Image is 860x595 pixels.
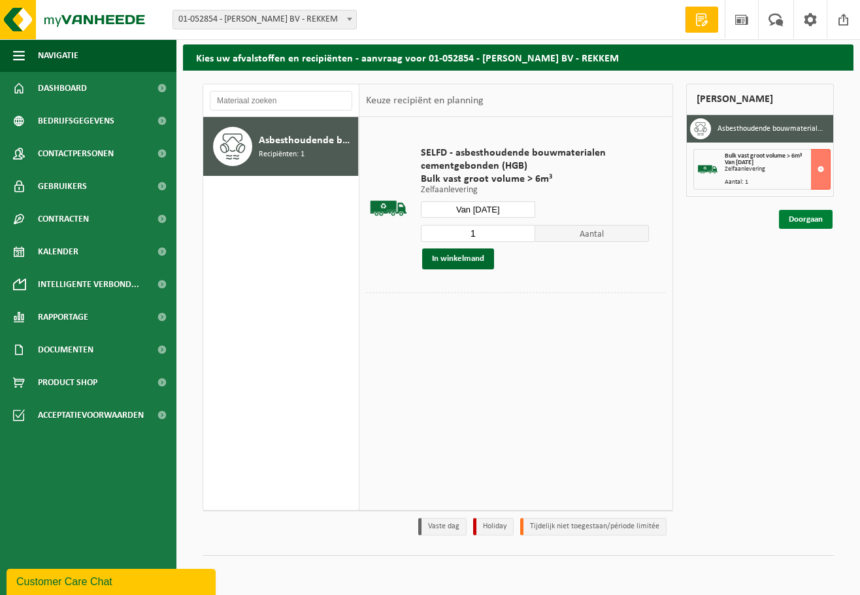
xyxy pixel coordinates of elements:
span: Navigatie [38,39,78,72]
iframe: chat widget [7,566,218,595]
span: Asbesthoudende bouwmaterialen cementgebonden (hechtgebonden) [259,133,355,148]
span: 01-052854 - LAPERE PATRICK BV - REKKEM [173,10,357,29]
a: Doorgaan [779,210,833,229]
span: 01-052854 - LAPERE PATRICK BV - REKKEM [173,10,356,29]
span: Rapportage [38,301,88,333]
div: Aantal: 1 [725,179,831,186]
input: Materiaal zoeken [210,91,352,110]
h2: Kies uw afvalstoffen en recipiënten - aanvraag voor 01-052854 - [PERSON_NAME] BV - REKKEM [183,44,853,70]
span: Kalender [38,235,78,268]
h3: Asbesthoudende bouwmaterialen cementgebonden (hechtgebonden) [718,118,824,139]
p: Zelfaanlevering [421,186,650,195]
span: Dashboard [38,72,87,105]
span: Recipiënten: 1 [259,148,305,161]
span: Contactpersonen [38,137,114,170]
span: Documenten [38,333,93,366]
li: Vaste dag [418,518,467,535]
span: Bedrijfsgegevens [38,105,114,137]
span: Aantal [535,225,650,242]
strong: Van [DATE] [725,159,753,166]
div: [PERSON_NAME] [686,84,835,115]
div: Keuze recipiënt en planning [359,84,490,117]
span: Contracten [38,203,89,235]
span: Bulk vast groot volume > 6m³ [725,152,802,160]
input: Selecteer datum [421,201,535,218]
button: Asbesthoudende bouwmaterialen cementgebonden (hechtgebonden) Recipiënten: 1 [203,117,359,176]
span: Bulk vast groot volume > 6m³ [421,173,650,186]
span: Acceptatievoorwaarden [38,399,144,432]
div: Zelfaanlevering [725,166,831,173]
span: Product Shop [38,366,97,399]
span: Gebruikers [38,170,87,203]
button: In winkelmand [422,248,494,269]
span: SELFD - asbesthoudende bouwmaterialen cementgebonden (HGB) [421,146,650,173]
li: Holiday [473,518,514,535]
span: Intelligente verbond... [38,268,139,301]
li: Tijdelijk niet toegestaan/période limitée [520,518,667,535]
